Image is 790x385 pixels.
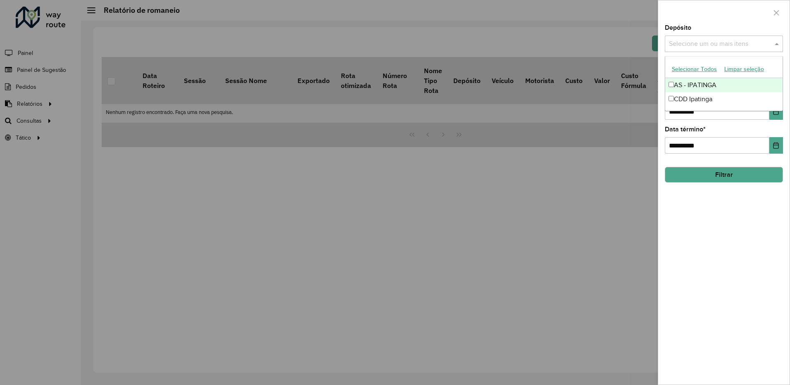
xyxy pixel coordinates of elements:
button: Limpar seleção [721,63,768,76]
label: Depósito [665,23,691,33]
button: Selecionar Todos [668,63,721,76]
label: Data término [665,124,706,134]
button: Choose Date [769,103,783,120]
div: CDD Ipatinga [665,92,783,106]
ng-dropdown-panel: Options list [665,56,783,111]
button: Filtrar [665,167,783,183]
button: Choose Date [769,137,783,154]
div: AS - IPATINGA [665,78,783,92]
